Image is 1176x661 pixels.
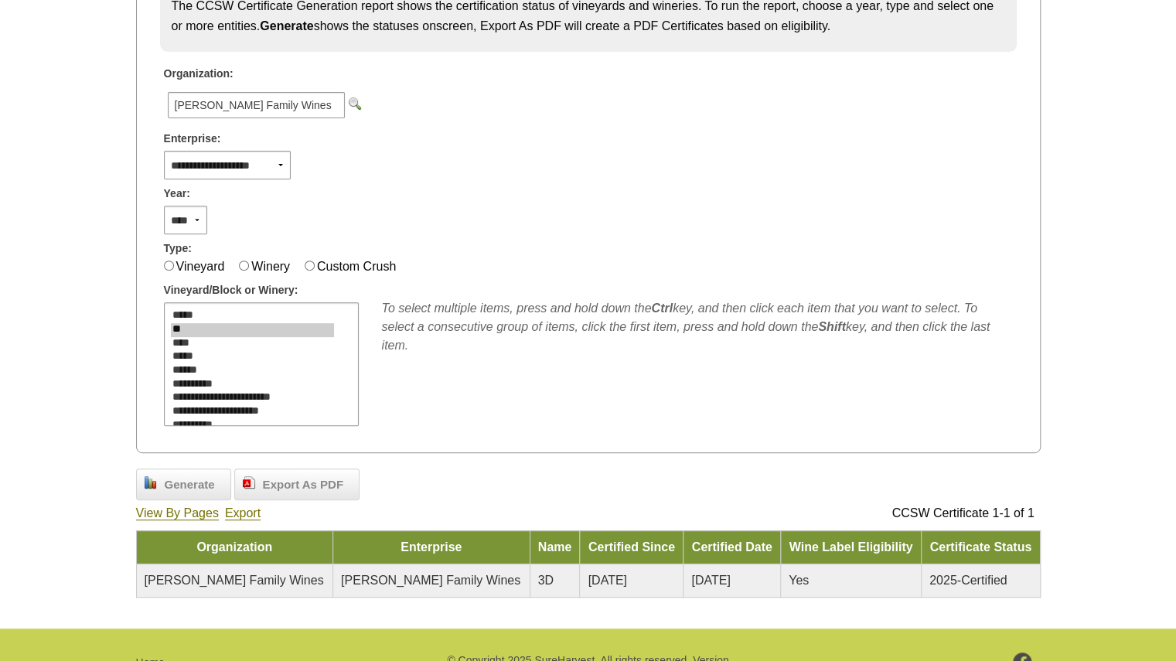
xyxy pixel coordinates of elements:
label: Winery [251,260,290,273]
a: View By Pages [136,506,219,520]
a: Export As PDF [234,468,360,501]
a: Generate [136,468,231,501]
span: Year: [164,186,190,202]
span: Vineyard/Block or Winery: [164,282,298,298]
b: Ctrl [651,302,673,315]
span: Organization: [164,66,233,82]
td: Enterprise [333,530,530,564]
td: Certified Since [580,530,683,564]
span: Type: [164,240,192,257]
span: Enterprise: [164,131,221,147]
td: Organization [136,530,333,564]
span: CCSW Certificate 1-1 of 1 [891,506,1034,520]
div: To select multiple items, press and hold down the key, and then click each item that you want to ... [382,299,1013,355]
img: doc_pdf.png [243,476,255,489]
td: Wine Label Eligibility [781,530,922,564]
span: [DATE] [588,574,626,587]
span: 3D [538,574,554,587]
td: Certified Date [683,530,781,564]
td: Name [530,530,580,564]
strong: Generate [260,19,313,32]
span: [PERSON_NAME] Family Wines [168,92,345,118]
span: Generate [157,476,223,494]
span: Yes [789,574,809,587]
img: chart_bar.png [145,476,157,489]
label: Custom Crush [317,260,396,273]
b: Shift [818,320,846,333]
span: [DATE] [691,574,730,587]
td: Certificate Status [921,530,1040,564]
a: Export [225,506,261,520]
span: 2025-Certified [929,574,1007,587]
span: [PERSON_NAME] Family Wines [145,574,324,587]
span: Export As PDF [255,476,351,494]
label: Vineyard [176,260,225,273]
span: [PERSON_NAME] Family Wines [341,574,520,587]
